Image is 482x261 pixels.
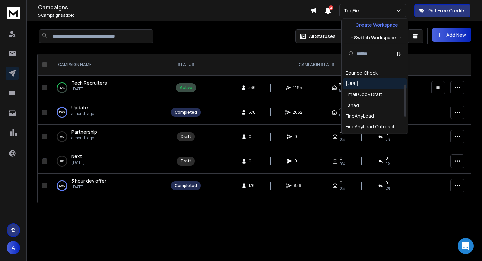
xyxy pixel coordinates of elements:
[60,158,64,165] p: 0 %
[352,22,398,28] p: + Create Workspace
[432,28,471,42] button: Add New
[175,110,197,115] div: Completed
[344,7,362,14] p: TeqFie
[340,180,342,186] span: 0
[50,100,167,125] td: 100%Updatea month ago
[346,123,396,130] div: FindAnyLead Outreach
[249,158,255,164] span: 0
[248,110,256,115] span: 670
[340,137,345,142] span: 0%
[7,241,20,254] button: A
[385,156,388,161] span: 0
[38,12,41,18] span: 5
[71,135,97,141] p: a month ago
[293,85,302,90] span: 1485
[339,112,346,118] span: 69 %
[71,153,82,159] span: Next
[340,156,342,161] span: 0
[71,178,106,184] a: 3 hour dev offer
[71,111,94,116] p: a month ago
[340,131,342,137] span: 0
[59,182,65,189] p: 100 %
[181,158,191,164] div: Draft
[249,134,255,139] span: 0
[294,183,301,188] span: 856
[329,5,333,10] span: 2
[342,19,408,31] button: + Create Workspace
[180,85,192,90] div: Active
[294,134,301,139] span: 0
[71,160,85,165] p: [DATE]
[414,4,470,17] button: Get Free Credits
[392,47,405,60] button: Sort by Sort A-Z
[71,184,106,190] p: [DATE]
[50,54,167,76] th: CAMPAIGN NAME
[71,80,107,86] a: Tech Recruiters
[346,91,382,98] div: Email Copy Draft
[71,86,107,92] p: [DATE]
[59,109,65,116] p: 100 %
[385,161,390,167] span: 0%
[71,129,97,135] a: Partnership
[38,3,310,11] h1: Campaigns
[7,7,20,19] img: logo
[348,34,402,41] p: --- Switch Workspace ---
[205,54,427,76] th: CAMPAIGN STATS
[71,104,88,111] a: Update
[385,131,388,137] span: 0
[346,80,358,87] div: [URL]
[428,7,466,14] p: Get Free Credits
[71,104,88,111] span: Update
[385,180,388,186] span: 9
[248,85,256,90] span: 536
[309,33,336,40] p: All Statuses
[38,13,310,18] p: Campaigns added
[339,82,347,88] span: 300
[339,88,346,93] span: 59 %
[340,186,345,191] span: 0%
[385,186,390,191] span: 5 %
[458,238,474,254] div: Open Intercom Messenger
[346,102,359,109] div: Fahad
[50,149,167,174] td: 0%Next[DATE]
[175,183,197,188] div: Completed
[346,113,374,119] div: FindAnyLead
[71,153,82,160] a: Next
[385,137,390,142] span: 0%
[340,161,345,167] span: 0%
[181,134,191,139] div: Draft
[50,174,167,198] td: 100%3 hour dev offer[DATE]
[50,125,167,149] td: 0%Partnershipa month ago
[60,133,64,140] p: 0 %
[167,54,205,76] th: STATUS
[249,183,255,188] span: 176
[346,70,378,76] div: Bounce Check
[294,158,301,164] span: 0
[50,76,167,100] td: 42%Tech Recruiters[DATE]
[59,84,65,91] p: 42 %
[339,107,347,112] span: 459
[293,110,302,115] span: 2632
